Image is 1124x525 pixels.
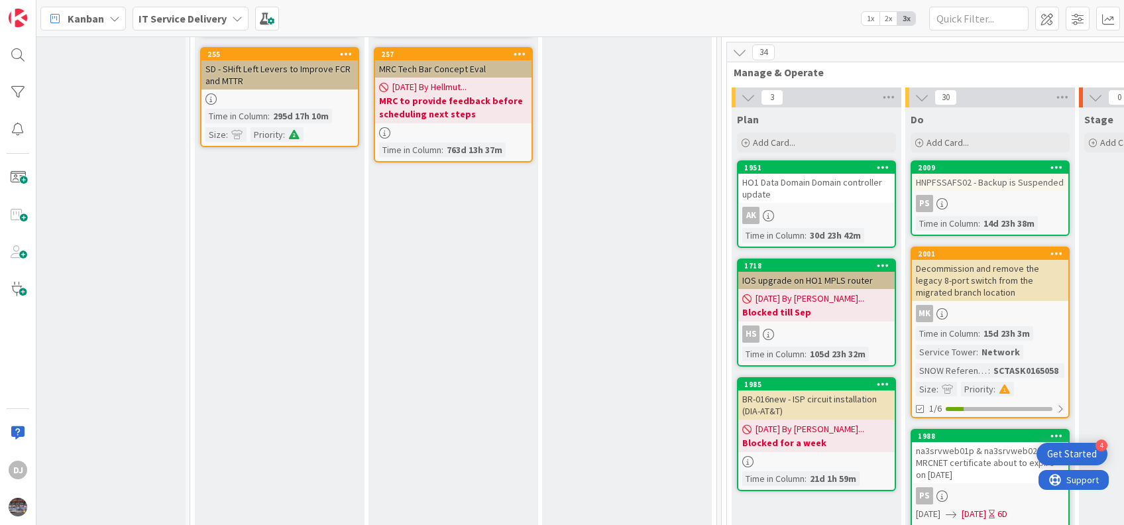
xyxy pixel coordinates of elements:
[441,143,443,157] span: :
[912,305,1068,322] div: MK
[737,113,759,126] span: Plan
[201,48,358,60] div: 255
[912,487,1068,504] div: PS
[738,260,895,289] div: 1718IOS upgrade on HO1 MPLS router
[978,345,1023,359] div: Network
[738,325,895,343] div: HS
[911,160,1070,236] a: 2009HNPFSSAFS02 - Backup is SuspendedPSTime in Column:14d 23h 38m
[988,363,990,378] span: :
[916,487,933,504] div: PS
[916,363,988,378] div: SNOW Reference Number
[738,174,895,203] div: HO1 Data Domain Domain controller update
[761,89,783,105] span: 3
[283,127,285,142] span: :
[738,379,895,390] div: 1985
[392,80,467,94] span: [DATE] By Hellmut...
[742,207,759,224] div: Ak
[961,382,993,396] div: Priority
[1037,443,1107,465] div: Open Get Started checklist, remaining modules: 4
[375,48,532,60] div: 257
[807,347,869,361] div: 105d 23h 32m
[737,259,896,367] a: 1718IOS upgrade on HO1 MPLS router[DATE] By [PERSON_NAME]...Blocked till SepHSTime in Column:105d...
[918,249,1068,259] div: 2001
[978,216,980,231] span: :
[980,216,1038,231] div: 14d 23h 38m
[379,143,441,157] div: Time in Column
[756,422,864,436] span: [DATE] By [PERSON_NAME]...
[912,430,1068,483] div: 1988na3srvweb01p & na3srvweb02p - MRCNET certificate about to expire on [DATE]
[737,160,896,248] a: 1951HO1 Data Domain Domain controller updateAkTime in Column:30d 23h 42m
[205,127,226,142] div: Size
[990,363,1062,378] div: SCTASK0165058
[205,109,268,123] div: Time in Column
[1084,113,1113,126] span: Stage
[374,47,533,162] a: 257MRC Tech Bar Concept Eval[DATE] By Hellmut...MRC to provide feedback before scheduling next st...
[929,7,1029,30] input: Quick Filter...
[139,12,227,25] b: IT Service Delivery
[742,228,805,243] div: Time in Column
[929,402,942,416] span: 1/6
[738,207,895,224] div: Ak
[9,498,27,516] img: avatar
[738,379,895,420] div: 1985BR-016new - ISP circuit installation (DIA-AT&T)
[912,260,1068,301] div: Decommission and remove the legacy 8-port switch from the migrated branch location
[897,12,915,25] span: 3x
[375,48,532,78] div: 257MRC Tech Bar Concept Eval
[270,109,332,123] div: 295d 17h 10m
[268,109,270,123] span: :
[753,137,795,148] span: Add Card...
[927,137,969,148] span: Add Card...
[742,325,759,343] div: HS
[912,162,1068,191] div: 2009HNPFSSAFS02 - Backup is Suspended
[911,247,1070,418] a: 2001Decommission and remove the legacy 8-port switch from the migrated branch locationMKTime in C...
[381,50,532,59] div: 257
[980,326,1033,341] div: 15d 23h 3m
[807,471,860,486] div: 21d 1h 59m
[738,162,895,203] div: 1951HO1 Data Domain Domain controller update
[916,216,978,231] div: Time in Column
[379,94,528,121] b: MRC to provide feedback before scheduling next steps
[879,12,897,25] span: 2x
[862,12,879,25] span: 1x
[912,248,1068,301] div: 2001Decommission and remove the legacy 8-port switch from the migrated branch location
[207,50,358,59] div: 255
[742,306,891,319] b: Blocked till Sep
[916,507,940,521] span: [DATE]
[744,380,895,389] div: 1985
[226,127,228,142] span: :
[744,261,895,270] div: 1718
[1096,439,1107,451] div: 4
[916,382,936,396] div: Size
[738,272,895,289] div: IOS upgrade on HO1 MPLS router
[738,260,895,272] div: 1718
[934,89,957,105] span: 30
[1047,447,1097,461] div: Get Started
[738,390,895,420] div: BR-016new - ISP circuit installation (DIA-AT&T)
[742,347,805,361] div: Time in Column
[737,377,896,491] a: 1985BR-016new - ISP circuit installation (DIA-AT&T)[DATE] By [PERSON_NAME]...Blocked for a weekTi...
[807,228,864,243] div: 30d 23h 42m
[744,163,895,172] div: 1951
[251,127,283,142] div: Priority
[916,326,978,341] div: Time in Column
[9,9,27,27] img: Visit kanbanzone.com
[805,471,807,486] span: :
[805,228,807,243] span: :
[68,11,104,27] span: Kanban
[9,461,27,479] div: DJ
[738,162,895,174] div: 1951
[912,195,1068,212] div: PS
[200,47,359,147] a: 255SD - SHift Left Levers to Improve FCR and MTTRTime in Column:295d 17h 10mSize:Priority:
[916,195,933,212] div: PS
[916,305,933,322] div: MK
[912,442,1068,483] div: na3srvweb01p & na3srvweb02p - MRCNET certificate about to expire on [DATE]
[742,436,891,449] b: Blocked for a week
[375,60,532,78] div: MRC Tech Bar Concept Eval
[997,507,1007,521] div: 6D
[993,382,995,396] span: :
[918,432,1068,441] div: 1988
[28,2,60,18] span: Support
[805,347,807,361] span: :
[911,113,924,126] span: Do
[201,60,358,89] div: SD - SHift Left Levers to Improve FCR and MTTR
